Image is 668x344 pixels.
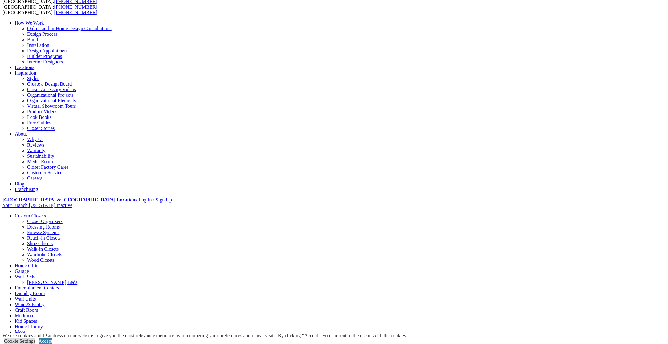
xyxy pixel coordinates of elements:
a: Log In / Sign Up [138,197,172,202]
a: Inspiration [15,70,36,75]
a: Walk-in Closets [27,246,59,252]
a: Reach-in Closets [27,235,61,241]
a: Wardrobe Closets [27,252,62,257]
a: Garage [15,269,29,274]
a: Wall Beds [15,274,35,279]
a: Builder Programs [27,54,62,59]
a: Interior Designers [27,59,63,64]
a: Design Process [27,31,57,37]
div: We use cookies and IP address on our website to give you the most relevant experience by remember... [2,333,407,338]
a: Wine & Pantry [15,302,44,307]
a: Shoe Closets [27,241,53,246]
a: Craft Room [15,307,38,313]
a: Product Videos [27,109,57,114]
a: Why Us [27,137,43,142]
a: [GEOGRAPHIC_DATA] & [GEOGRAPHIC_DATA] Locations [2,197,137,202]
a: Sustainability [27,153,54,159]
a: Locations [15,65,34,70]
a: Wall Units [15,296,36,302]
a: How We Work [15,20,44,26]
a: Online and In-Home Design Consultations [27,26,112,31]
span: [US_STATE] Inactive [29,203,72,208]
a: Home Office [15,263,41,268]
a: [PHONE_NUMBER] [54,4,97,10]
a: Reviews [27,142,44,148]
a: Finesse Systems [27,230,59,235]
a: Careers [27,176,42,181]
a: Media Room [27,159,53,164]
a: Closet Factory Cares [27,164,68,170]
a: Accept [39,338,52,344]
a: Warranty [27,148,45,153]
a: Your Branch [US_STATE] Inactive [2,203,72,208]
a: More menu text will display only on big screen [15,330,26,335]
a: Closet Stories [27,126,55,131]
a: Create a Design Board [27,81,72,87]
a: Franchising [15,187,38,192]
a: Custom Closets [15,213,46,218]
a: Design Appointment [27,48,68,53]
a: Dressing Rooms [27,224,60,229]
span: [GEOGRAPHIC_DATA]: [GEOGRAPHIC_DATA]: [2,4,97,15]
a: Customer Service [27,170,62,175]
a: [PERSON_NAME] Beds [27,280,77,285]
a: Build [27,37,38,42]
a: Installation [27,42,49,48]
a: Entertainment Centers [15,285,59,290]
a: Home Library [15,324,43,329]
a: Organizational Projects [27,92,73,98]
a: Blog [15,181,24,186]
a: Laundry Room [15,291,45,296]
a: Closet Organizers [27,219,63,224]
a: Styles [27,76,39,81]
a: Look Books [27,115,51,120]
a: Organizational Elements [27,98,76,103]
a: [PHONE_NUMBER] [54,10,97,15]
span: Your Branch [2,203,27,208]
a: Mudrooms [15,313,36,318]
a: Free Guides [27,120,51,125]
a: Virtual Showroom Tours [27,103,76,109]
a: Kid Spaces [15,318,37,324]
a: Cookie Settings [4,338,35,344]
a: Closet Accessory Videos [27,87,76,92]
a: About [15,131,27,136]
a: Wood Closets [27,257,55,263]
